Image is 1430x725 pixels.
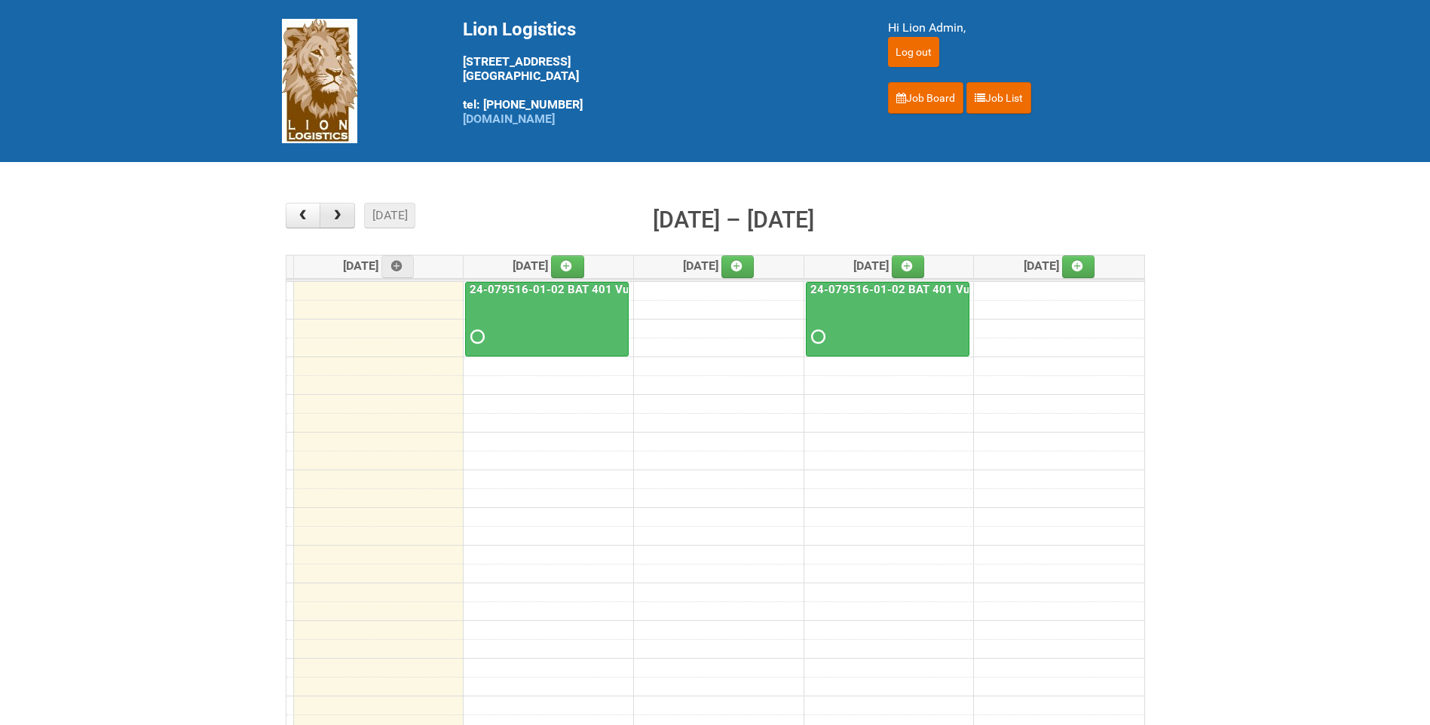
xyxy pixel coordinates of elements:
[463,112,555,126] a: [DOMAIN_NAME]
[1024,258,1095,273] span: [DATE]
[470,332,481,342] span: Requested
[513,258,584,273] span: [DATE]
[888,19,1149,37] div: Hi Lion Admin,
[806,282,969,357] a: 24-079516-01-02 BAT 401 Vuse Box RCT
[653,203,814,237] h2: [DATE] – [DATE]
[892,255,925,278] a: Add an event
[853,258,925,273] span: [DATE]
[381,255,415,278] a: Add an event
[467,283,691,296] a: 24-079516-01-02 BAT 401 Vuse Box RCT
[807,283,1032,296] a: 24-079516-01-02 BAT 401 Vuse Box RCT
[282,73,357,87] a: Lion Logistics
[1062,255,1095,278] a: Add an event
[888,37,939,67] input: Log out
[465,282,629,357] a: 24-079516-01-02 BAT 401 Vuse Box RCT
[966,82,1031,114] a: Job List
[811,332,822,342] span: Requested
[463,19,850,126] div: [STREET_ADDRESS] [GEOGRAPHIC_DATA] tel: [PHONE_NUMBER]
[282,19,357,143] img: Lion Logistics
[364,203,415,228] button: [DATE]
[683,258,755,273] span: [DATE]
[888,82,963,114] a: Job Board
[463,19,576,40] span: Lion Logistics
[343,258,415,273] span: [DATE]
[721,255,755,278] a: Add an event
[551,255,584,278] a: Add an event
